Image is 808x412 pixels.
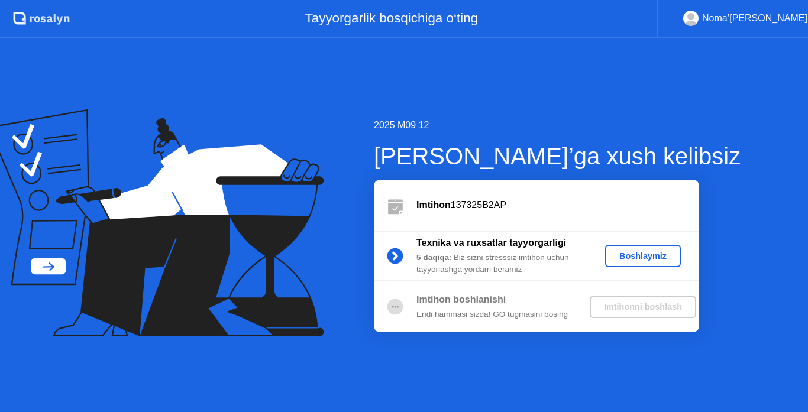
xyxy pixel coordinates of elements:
[374,118,741,132] div: 2025 M09 12
[416,198,699,212] div: 137325B2AP
[416,252,587,276] div: : Biz sizni stresssiz imtihon uchun tayyorlashga yordam beramiz
[590,296,696,318] button: Imtihonni boshlash
[594,302,691,312] div: Imtihonni boshlash
[374,138,741,174] div: [PERSON_NAME]’ga xush kelibsiz
[416,200,451,210] b: Imtihon
[610,251,676,261] div: Boshlaymiz
[605,245,681,267] button: Boshlaymiz
[416,309,587,320] div: Endi hammasi sizda! GO tugmasini bosing
[416,294,506,304] b: Imtihon boshlanishi
[416,253,449,262] b: 5 daqiqa
[416,238,566,248] b: Texnika va ruxsatlar tayyorgarligi
[702,11,807,26] div: Noma’[PERSON_NAME]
